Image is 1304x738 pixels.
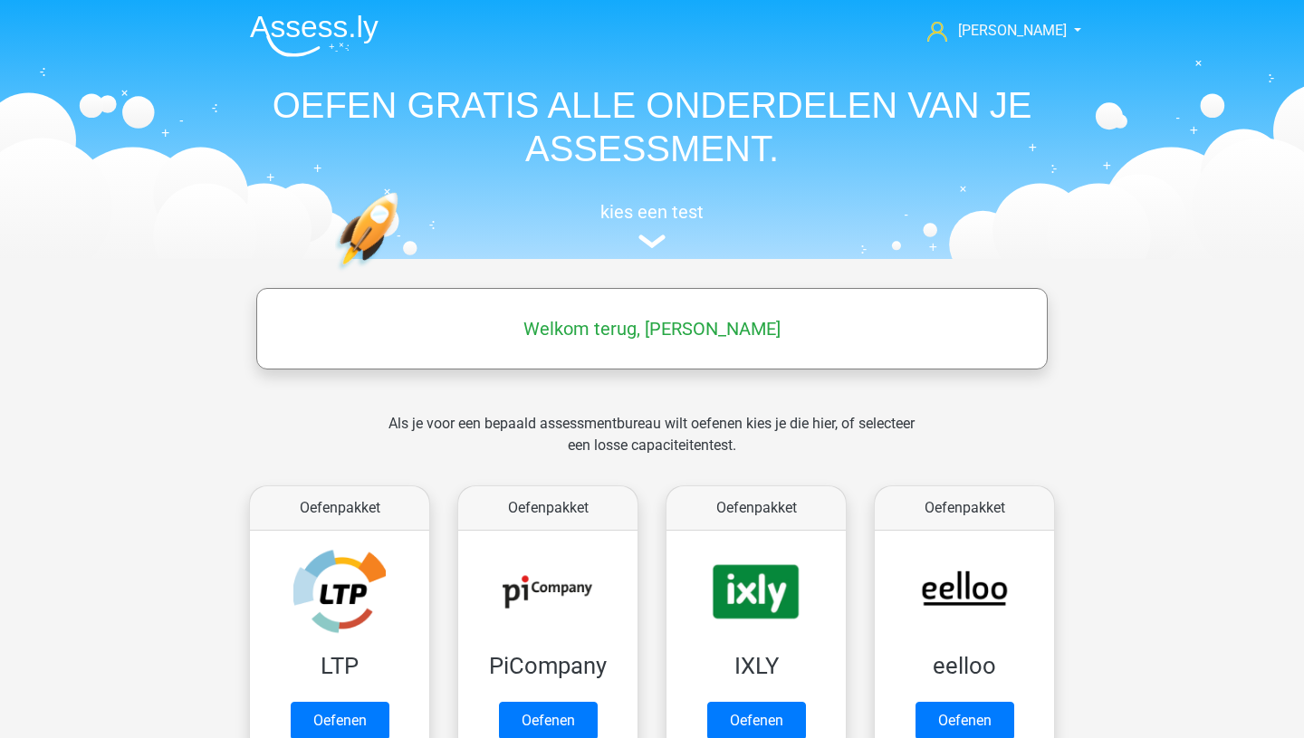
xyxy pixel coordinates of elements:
h5: kies een test [235,201,1069,223]
a: kies een test [235,201,1069,249]
h5: Welkom terug, [PERSON_NAME] [265,318,1039,340]
img: oefenen [335,192,468,356]
a: [PERSON_NAME] [920,20,1069,42]
span: [PERSON_NAME] [958,22,1067,39]
h1: OEFEN GRATIS ALLE ONDERDELEN VAN JE ASSESSMENT. [235,83,1069,170]
img: Assessly [250,14,379,57]
img: assessment [638,235,666,248]
div: Als je voor een bepaald assessmentbureau wilt oefenen kies je die hier, of selecteer een losse ca... [374,413,929,478]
